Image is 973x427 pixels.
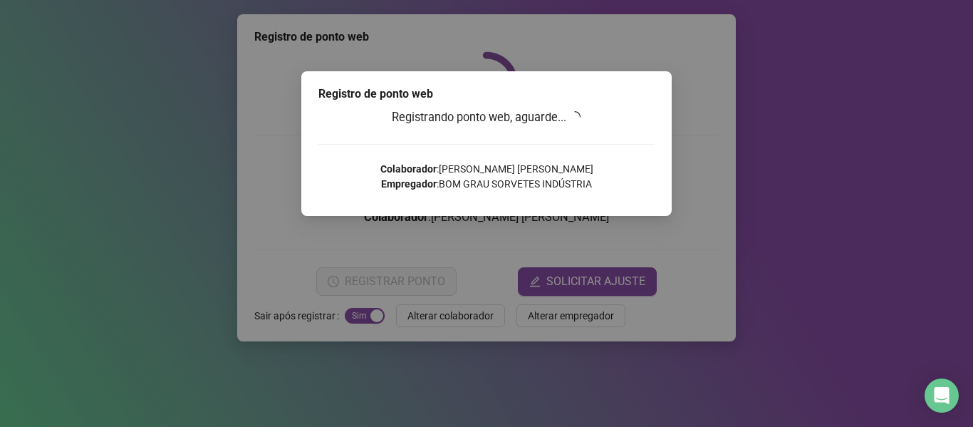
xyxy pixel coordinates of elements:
[380,163,437,175] strong: Colaborador
[318,108,655,127] h3: Registrando ponto web, aguarde...
[567,109,583,125] span: loading
[318,86,655,103] div: Registro de ponto web
[381,178,437,190] strong: Empregador
[925,379,959,413] div: Open Intercom Messenger
[318,162,655,192] p: : [PERSON_NAME] [PERSON_NAME] : BOM GRAU SORVETES INDÚSTRIA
